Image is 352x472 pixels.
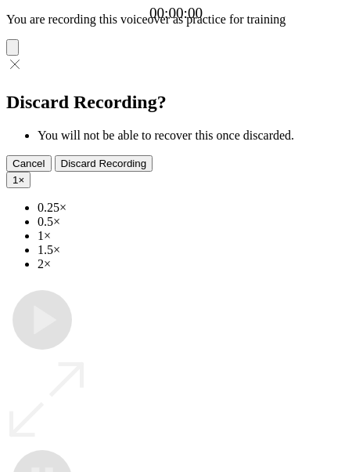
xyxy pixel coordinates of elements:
p: You are recording this voiceover as practice for training [6,13,346,27]
li: 0.25× [38,201,346,215]
li: You will not be able to recover this once discarded. [38,129,346,143]
li: 2× [38,257,346,271]
span: 1 [13,174,18,186]
a: 00:00:00 [149,5,203,22]
button: 1× [6,172,31,188]
button: Cancel [6,155,52,172]
li: 0.5× [38,215,346,229]
h2: Discard Recording? [6,92,346,113]
button: Discard Recording [55,155,153,172]
li: 1.5× [38,243,346,257]
li: 1× [38,229,346,243]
